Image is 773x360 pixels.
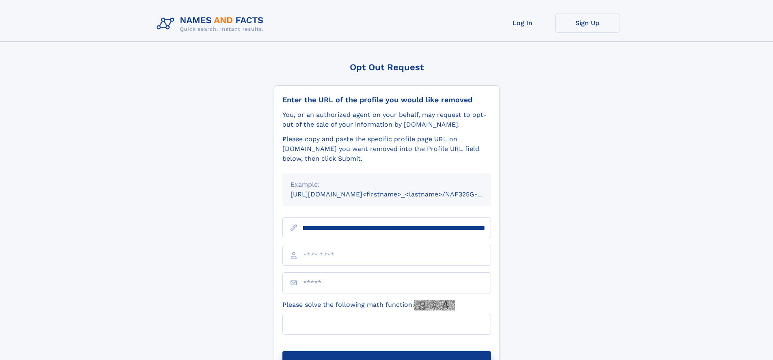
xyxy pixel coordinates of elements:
[555,13,620,33] a: Sign Up
[291,180,483,190] div: Example:
[282,134,491,164] div: Please copy and paste the specific profile page URL on [DOMAIN_NAME] you want removed into the Pr...
[282,110,491,129] div: You, or an authorized agent on your behalf, may request to opt-out of the sale of your informatio...
[490,13,555,33] a: Log In
[282,95,491,104] div: Enter the URL of the profile you would like removed
[291,190,506,198] small: [URL][DOMAIN_NAME]<firstname>_<lastname>/NAF325G-xxxxxxxx
[282,300,455,310] label: Please solve the following math function:
[153,13,270,35] img: Logo Names and Facts
[274,62,500,72] div: Opt Out Request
